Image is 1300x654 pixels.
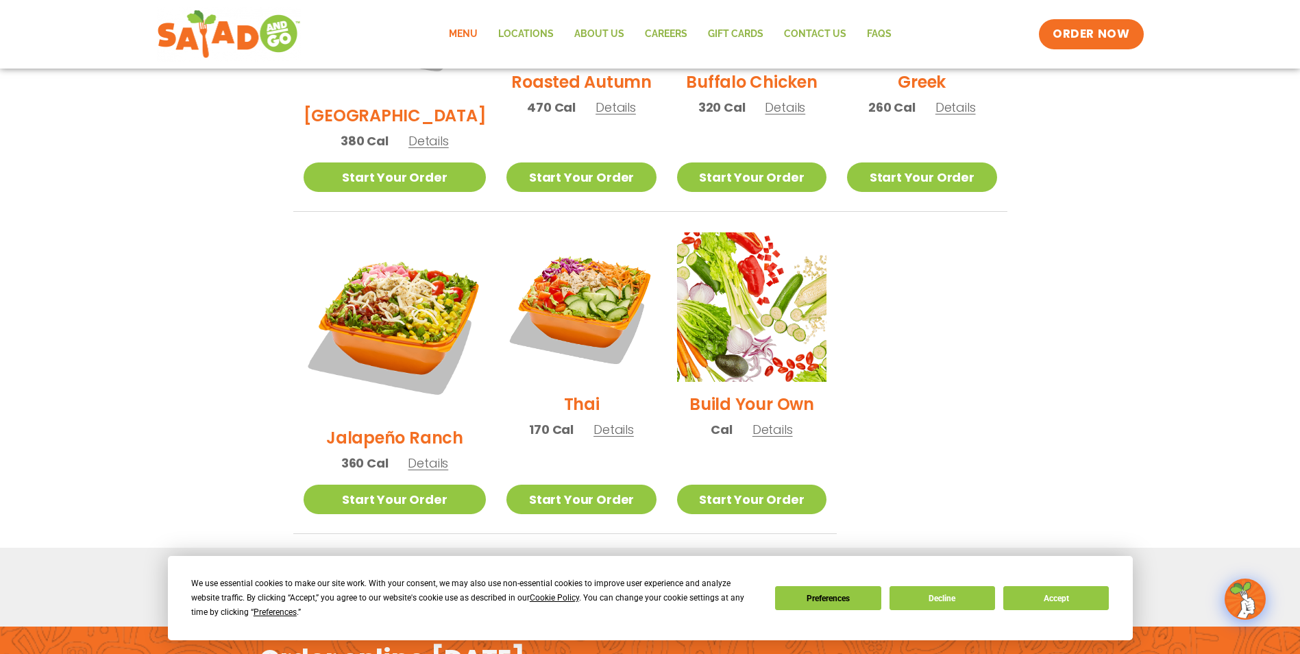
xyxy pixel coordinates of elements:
span: Details [596,99,636,116]
div: We use essential cookies to make our site work. With your consent, we may also use non-essential ... [191,577,759,620]
span: 360 Cal [341,454,389,472]
a: Start Your Order [506,162,656,192]
a: Careers [635,19,698,50]
img: wpChatIcon [1226,580,1264,618]
a: Contact Us [774,19,857,50]
h2: [GEOGRAPHIC_DATA] [304,104,487,128]
button: Accept [1003,586,1109,610]
a: Start Your Order [677,162,826,192]
span: Details [593,421,634,438]
span: Details [765,99,805,116]
span: 260 Cal [868,98,916,117]
span: Preferences [254,607,297,617]
h2: Greek [898,70,946,94]
span: Details [752,421,793,438]
button: Decline [890,586,995,610]
h2: Roasted Autumn [511,70,652,94]
span: Cookie Policy [530,593,579,603]
span: Details [408,132,449,149]
h2: Thai [564,392,600,416]
span: 320 Cal [698,98,746,117]
div: Cookie Consent Prompt [168,556,1133,640]
span: Details [935,99,976,116]
h2: Buffalo Chicken [686,70,817,94]
img: new-SAG-logo-768×292 [157,7,302,62]
a: ORDER NOW [1039,19,1143,49]
a: Start Your Order [304,162,487,192]
a: About Us [564,19,635,50]
a: Start Your Order [847,162,996,192]
h2: Jalapeño Ranch [326,426,463,450]
img: Product photo for Build Your Own [677,232,826,382]
h2: Build Your Own [689,392,814,416]
span: Details [408,455,448,472]
span: Cal [711,420,732,439]
img: Product photo for Jalapeño Ranch Salad [304,232,487,415]
a: Start Your Order [677,485,826,514]
button: Preferences [775,586,881,610]
nav: Menu [439,19,902,50]
a: FAQs [857,19,902,50]
span: 170 Cal [529,420,574,439]
a: Start Your Order [304,485,487,514]
span: 380 Cal [341,132,389,150]
img: Product photo for Thai Salad [506,232,656,382]
span: ORDER NOW [1053,26,1129,43]
span: 470 Cal [527,98,576,117]
a: Locations [488,19,564,50]
a: Menu [439,19,488,50]
a: Start Your Order [506,485,656,514]
a: GIFT CARDS [698,19,774,50]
